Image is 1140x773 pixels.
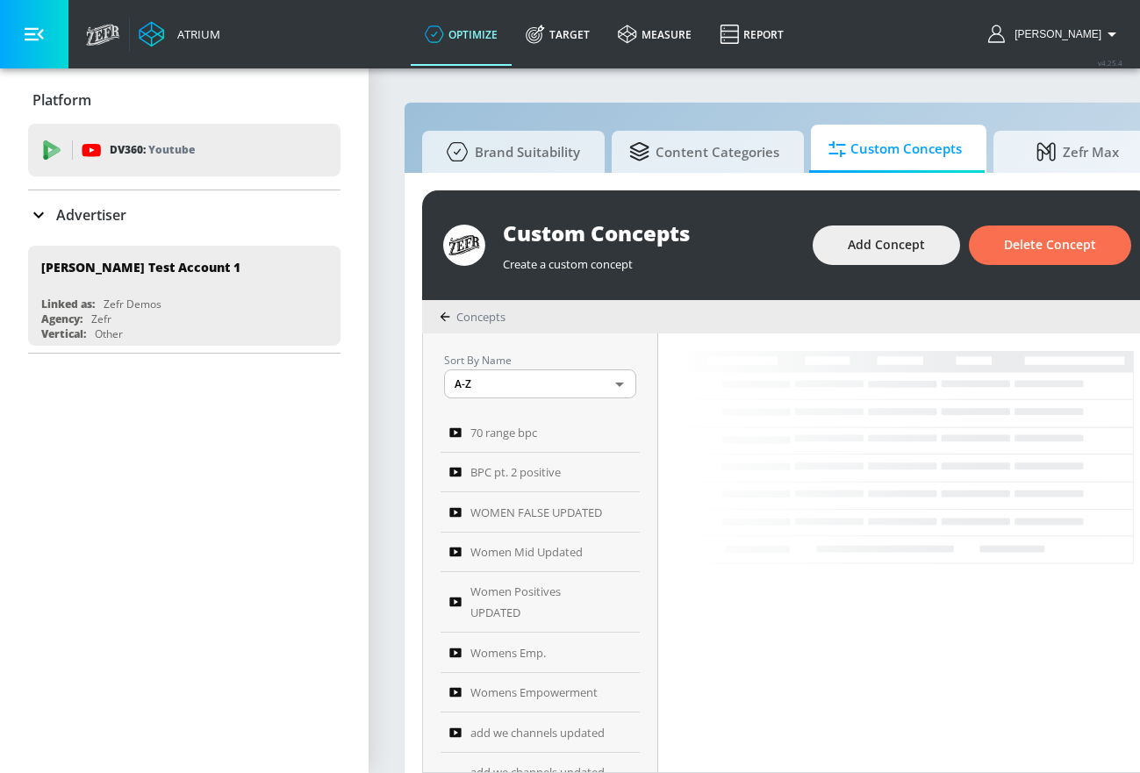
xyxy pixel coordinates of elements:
p: Platform [32,90,91,110]
p: Advertiser [56,205,126,225]
div: [PERSON_NAME] Test Account 1Linked as:Zefr DemosAgency:ZefrVertical:Other [28,246,341,346]
span: v 4.25.4 [1098,58,1122,68]
span: login as: aracely.alvarenga@zefr.com [1007,28,1101,40]
span: Womens Emp. [470,642,546,663]
div: Concepts [440,309,505,325]
div: DV360: Youtube [28,124,341,176]
span: WOMEN FALSE UPDATED [470,502,602,523]
div: Custom Concepts [503,218,795,247]
p: Sort By Name [444,351,636,369]
span: Add Concept [848,234,925,256]
span: Content Categories [629,131,779,173]
a: add we channels updated [441,712,640,753]
a: BPC pt. 2 positive [441,453,640,493]
a: Report [706,3,798,66]
a: 70 range bpc [441,412,640,453]
span: Custom Concepts [828,128,962,170]
div: Vertical: [41,326,86,341]
span: BPC pt. 2 positive [470,462,561,483]
span: Women Positives UPDATED [470,581,607,623]
p: Youtube [148,140,195,159]
span: Brand Suitability [440,131,580,173]
div: Platform [28,75,341,125]
span: Concepts [456,309,505,325]
p: DV360: [110,140,195,160]
a: Womens Empowerment [441,673,640,713]
div: Zefr Demos [104,297,161,311]
a: optimize [411,3,512,66]
a: WOMEN FALSE UPDATED [441,492,640,533]
div: Zefr [91,311,111,326]
span: 70 range bpc [470,422,537,443]
a: Womens Emp. [441,633,640,673]
button: Add Concept [813,225,960,265]
span: add we channels updated [470,722,605,743]
div: Linked as: [41,297,95,311]
div: [PERSON_NAME] Test Account 1 [41,259,240,276]
button: [PERSON_NAME] [988,24,1122,45]
a: Women Positives UPDATED [441,572,640,633]
span: Womens Empowerment [470,682,598,703]
span: Women Mid Updated [470,541,583,562]
div: Agency: [41,311,82,326]
a: Women Mid Updated [441,533,640,573]
div: Advertiser [28,190,341,240]
div: Create a custom concept [503,247,795,272]
div: Atrium [170,26,220,42]
a: Target [512,3,604,66]
div: Other [95,326,123,341]
a: measure [604,3,706,66]
div: A-Z [444,369,636,398]
a: Atrium [139,21,220,47]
